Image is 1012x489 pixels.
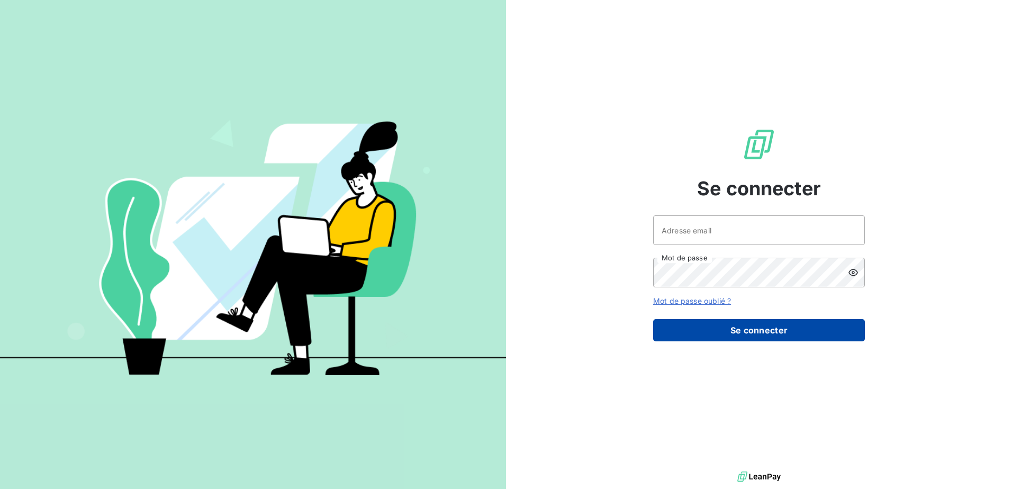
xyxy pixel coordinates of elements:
[697,174,821,203] span: Se connecter
[653,319,865,341] button: Se connecter
[653,215,865,245] input: placeholder
[742,128,776,161] img: Logo LeanPay
[653,296,731,305] a: Mot de passe oublié ?
[737,469,781,485] img: logo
